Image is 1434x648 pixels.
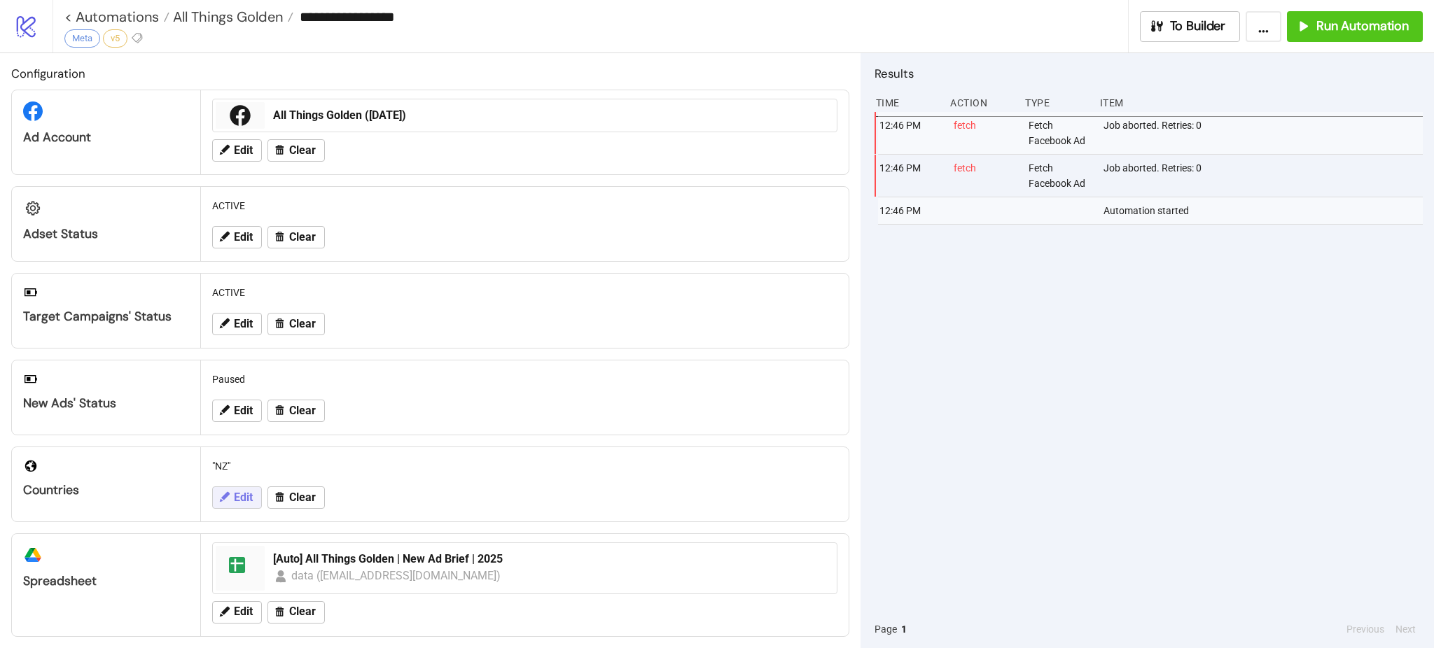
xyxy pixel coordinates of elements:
[875,621,897,637] span: Page
[267,139,325,162] button: Clear
[212,313,262,335] button: Edit
[23,226,189,242] div: Adset Status
[952,155,1017,197] div: fetch
[289,144,316,157] span: Clear
[23,482,189,498] div: Countries
[289,318,316,330] span: Clear
[23,573,189,589] div: Spreadsheet
[289,605,316,618] span: Clear
[273,108,828,123] div: All Things Golden ([DATE])
[212,486,262,509] button: Edit
[875,64,1423,83] h2: Results
[267,226,325,248] button: Clear
[289,231,316,244] span: Clear
[212,226,262,248] button: Edit
[103,29,127,48] div: v5
[234,318,253,330] span: Edit
[23,309,189,325] div: Target Campaigns' Status
[207,366,843,393] div: Paused
[169,8,283,26] span: All Things Golden
[234,491,253,504] span: Edit
[207,192,843,219] div: ACTIVE
[267,601,325,624] button: Clear
[1102,197,1426,224] div: Automation started
[878,155,943,197] div: 12:46 PM
[1102,155,1426,197] div: Job aborted. Retries: 0
[1027,112,1092,154] div: Fetch Facebook Ad
[64,10,169,24] a: < Automations
[291,567,502,584] div: data ([EMAIL_ADDRESS][DOMAIN_NAME])
[212,139,262,162] button: Edit
[1342,621,1388,637] button: Previous
[1316,18,1409,34] span: Run Automation
[1170,18,1226,34] span: To Builder
[207,279,843,306] div: ACTIVE
[267,313,325,335] button: Clear
[1287,11,1423,42] button: Run Automation
[23,395,189,411] div: New Ads' Status
[169,10,293,24] a: All Things Golden
[273,551,828,567] div: [Auto] All Things Golden | New Ad Brief | 2025
[267,400,325,422] button: Clear
[23,129,189,146] div: Ad Account
[1024,90,1089,116] div: Type
[234,144,253,157] span: Edit
[207,453,843,479] div: "NZ"
[878,112,943,154] div: 12:46 PM
[234,404,253,417] span: Edit
[875,90,940,116] div: Time
[952,112,1017,154] div: fetch
[289,491,316,504] span: Clear
[949,90,1014,116] div: Action
[64,29,100,48] div: Meta
[1027,155,1092,197] div: Fetch Facebook Ad
[212,601,262,624] button: Edit
[1391,621,1420,637] button: Next
[1102,112,1426,154] div: Job aborted. Retries: 0
[212,400,262,422] button: Edit
[234,231,253,244] span: Edit
[267,486,325,509] button: Clear
[878,197,943,224] div: 12:46 PM
[1246,11,1281,42] button: ...
[1140,11,1241,42] button: To Builder
[897,621,911,637] button: 1
[11,64,849,83] h2: Configuration
[1099,90,1423,116] div: Item
[234,605,253,618] span: Edit
[289,404,316,417] span: Clear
